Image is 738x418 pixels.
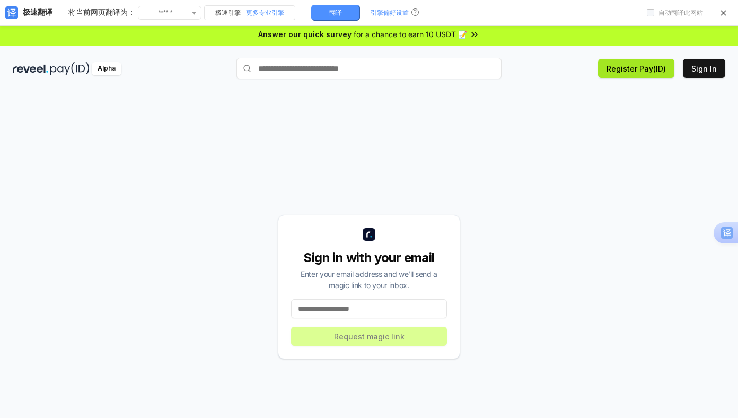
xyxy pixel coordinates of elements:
[354,29,467,40] span: for a chance to earn 10 USDT 📝
[363,228,375,241] img: logo_small
[683,59,725,78] button: Sign In
[13,62,48,75] img: reveel_dark
[598,59,674,78] button: Register Pay(ID)
[291,268,447,291] div: Enter your email address and we’ll send a magic link to your inbox.
[291,249,447,266] div: Sign in with your email
[92,62,121,75] div: Alpha
[50,62,90,75] img: pay_id
[258,29,352,40] span: Answer our quick survey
